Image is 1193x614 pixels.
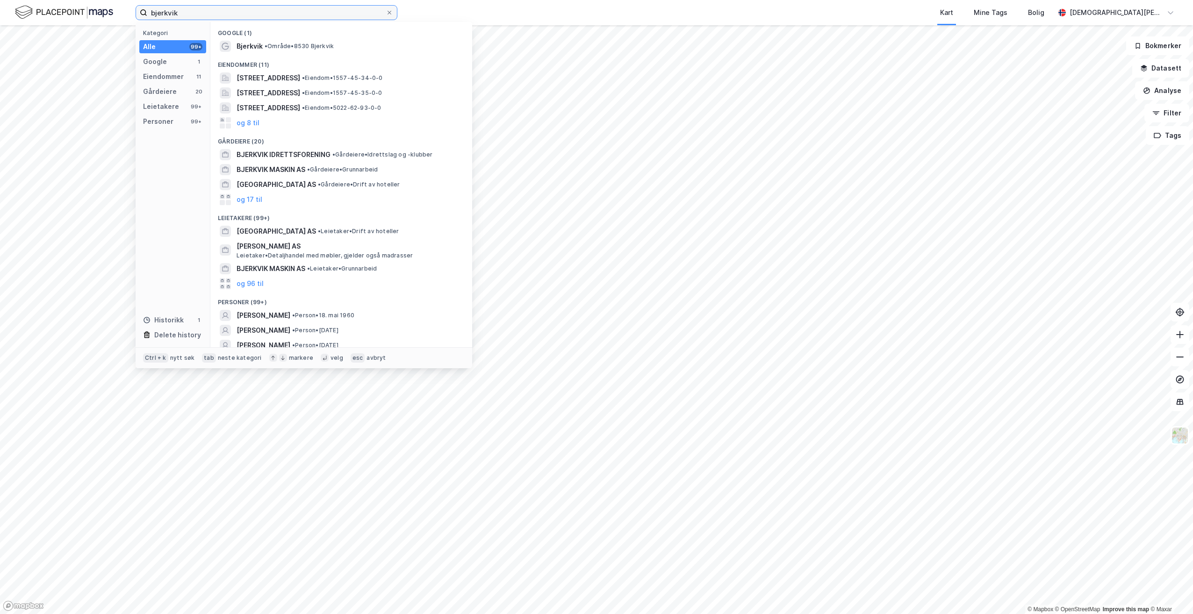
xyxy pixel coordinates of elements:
span: • [292,327,295,334]
div: Eiendommer (11) [210,54,472,71]
img: Z [1171,427,1189,444]
div: Personer (99+) [210,291,472,308]
span: • [318,181,321,188]
span: Person • [DATE] [292,342,338,349]
span: Person • [DATE] [292,327,338,334]
button: og 96 til [237,278,264,289]
button: og 8 til [237,117,259,129]
span: Gårdeiere • Idrettslag og -klubber [332,151,433,158]
img: logo.f888ab2527a4732fd821a326f86c7f29.svg [15,4,113,21]
span: Leietaker • Drift av hoteller [318,228,399,235]
span: [PERSON_NAME] [237,340,290,351]
div: Ctrl + k [143,353,168,363]
a: OpenStreetMap [1055,606,1100,613]
div: 99+ [189,118,202,125]
span: Eiendom • 1557-45-35-0-0 [302,89,382,97]
div: Bolig [1028,7,1044,18]
span: [STREET_ADDRESS] [237,87,300,99]
span: Person • 18. mai 1960 [292,312,354,319]
div: 99+ [189,103,202,110]
span: [PERSON_NAME] AS [237,241,461,252]
div: 99+ [189,43,202,50]
div: markere [289,354,313,362]
div: 11 [195,73,202,80]
span: [PERSON_NAME] [237,310,290,321]
span: • [302,89,305,96]
span: • [318,228,321,235]
div: Personer [143,116,173,127]
span: Bjerkvik [237,41,263,52]
span: Gårdeiere • Grunnarbeid [307,166,378,173]
a: Mapbox homepage [3,600,44,611]
input: Søk på adresse, matrikkel, gårdeiere, leietakere eller personer [147,6,386,20]
span: BJERKVIK MASKIN AS [237,263,305,274]
div: velg [331,354,343,362]
button: og 17 til [237,194,262,205]
button: Datasett [1132,59,1189,78]
span: Område • 8530 Bjerkvik [265,43,334,50]
div: Gårdeiere (20) [210,130,472,147]
span: • [332,151,335,158]
div: esc [351,353,365,363]
div: Gårdeiere [143,86,177,97]
div: tab [202,353,216,363]
button: Analyse [1135,81,1189,100]
div: Google [143,56,167,67]
span: BJERKVIK MASKIN AS [237,164,305,175]
span: [GEOGRAPHIC_DATA] AS [237,226,316,237]
span: • [292,342,295,349]
div: Leietakere (99+) [210,207,472,224]
div: 20 [195,88,202,95]
span: Gårdeiere • Drift av hoteller [318,181,400,188]
div: [DEMOGRAPHIC_DATA][PERSON_NAME] [1070,7,1163,18]
span: [GEOGRAPHIC_DATA] AS [237,179,316,190]
div: Alle [143,41,156,52]
div: Leietakere [143,101,179,112]
div: Kart [940,7,953,18]
button: Filter [1144,104,1189,122]
span: Leietaker • Detaljhandel med møbler, gjelder også madrasser [237,252,413,259]
span: BJERKVIK IDRETTSFORENING [237,149,331,160]
a: Improve this map [1103,606,1149,613]
span: Eiendom • 5022-62-93-0-0 [302,104,381,112]
div: 1 [195,316,202,324]
span: • [265,43,267,50]
span: • [307,166,310,173]
div: Delete history [154,329,201,341]
span: • [302,104,305,111]
span: • [307,265,310,272]
div: Mine Tags [974,7,1007,18]
span: Eiendom • 1557-45-34-0-0 [302,74,383,82]
div: nytt søk [170,354,195,362]
div: Eiendommer [143,71,184,82]
span: Leietaker • Grunnarbeid [307,265,377,272]
a: Mapbox [1028,606,1053,613]
span: [STREET_ADDRESS] [237,102,300,114]
div: Kategori [143,29,206,36]
iframe: Chat Widget [1146,569,1193,614]
span: [PERSON_NAME] [237,325,290,336]
button: Tags [1146,126,1189,145]
span: • [292,312,295,319]
span: • [302,74,305,81]
div: 1 [195,58,202,65]
button: Bokmerker [1126,36,1189,55]
span: [STREET_ADDRESS] [237,72,300,84]
div: Google (1) [210,22,472,39]
div: neste kategori [218,354,262,362]
div: Historikk [143,314,184,326]
div: avbryt [367,354,386,362]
